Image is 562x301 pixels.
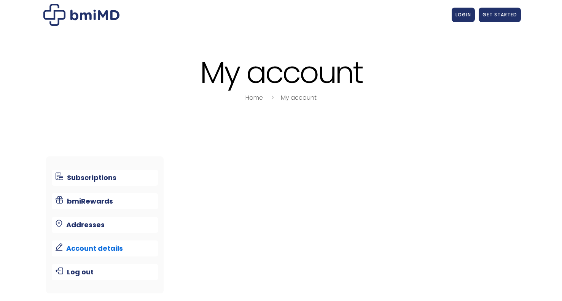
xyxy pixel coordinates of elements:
a: LOGIN [452,8,475,22]
i: breadcrumbs separator [268,93,277,102]
a: Log out [52,264,158,280]
nav: Account pages [46,156,164,293]
a: Subscriptions [52,170,158,186]
span: GET STARTED [482,11,517,18]
a: Account details [52,240,158,256]
a: My account [281,93,317,102]
a: bmiRewards [52,193,158,209]
h1: My account [41,56,521,89]
a: GET STARTED [479,8,521,22]
a: Addresses [52,217,158,233]
img: My account [43,4,119,26]
span: LOGIN [455,11,471,18]
a: Home [245,93,263,102]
